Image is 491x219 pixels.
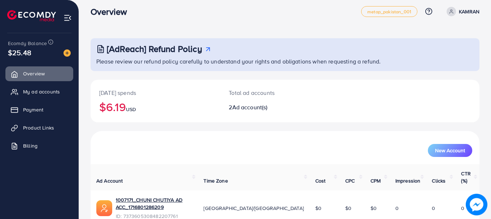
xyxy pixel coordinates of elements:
span: 0 [432,205,435,212]
span: Payment [23,106,43,113]
span: CPC [345,177,355,184]
a: metap_pakistan_001 [361,6,417,17]
span: $0 [315,205,321,212]
img: menu [63,14,72,22]
span: 0 [395,205,399,212]
p: Total ad accounts [229,88,309,97]
p: [DATE] spends [99,88,211,97]
h2: $6.19 [99,100,211,114]
a: 1007171_CHUNI CHUTIYA AD ACC_1716801286209 [116,196,192,211]
button: New Account [428,144,472,157]
img: image [63,49,71,57]
span: USD [126,106,136,113]
span: Ad account(s) [232,103,268,111]
span: $0 [371,205,377,212]
a: My ad accounts [5,84,73,99]
span: Billing [23,142,38,149]
span: $0 [345,205,351,212]
img: ic-ads-acc.e4c84228.svg [96,200,112,216]
img: logo [7,10,56,21]
h2: 2 [229,104,309,111]
span: My ad accounts [23,88,60,95]
a: Billing [5,139,73,153]
span: Overview [23,70,45,77]
a: KAMRAN [444,7,479,16]
p: Please review our refund policy carefully to understand your rights and obligations when requesti... [96,57,475,66]
img: image [466,194,487,215]
h3: [AdReach] Refund Policy [107,44,202,54]
span: $25.48 [8,47,31,58]
span: Clicks [432,177,446,184]
span: 0 [461,205,464,212]
span: Product Links [23,124,54,131]
span: metap_pakistan_001 [367,9,411,14]
a: Payment [5,102,73,117]
span: Ad Account [96,177,123,184]
a: Product Links [5,121,73,135]
span: CTR (%) [461,170,470,184]
span: New Account [435,148,465,153]
p: KAMRAN [459,7,479,16]
span: Cost [315,177,326,184]
h3: Overview [91,6,133,17]
span: Ecomdy Balance [8,40,47,47]
a: Overview [5,66,73,81]
span: CPM [371,177,381,184]
span: Time Zone [203,177,228,184]
span: [GEOGRAPHIC_DATA]/[GEOGRAPHIC_DATA] [203,205,304,212]
span: Impression [395,177,421,184]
